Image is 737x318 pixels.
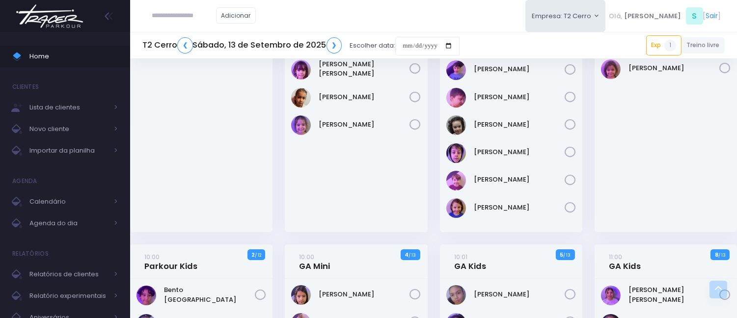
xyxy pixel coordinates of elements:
a: [PERSON_NAME] [319,92,410,102]
span: Home [29,50,118,63]
img: Maria Eduarda Dragonetti [446,115,466,135]
span: Relatório experimentais [29,290,108,302]
span: Novo cliente [29,123,108,135]
img: Alice Borges Ribeiro [446,285,466,305]
a: [PERSON_NAME] [319,290,410,299]
small: 10:00 [144,252,160,262]
a: ❯ [327,37,342,53]
img: Melissa Minotti [291,115,311,135]
a: 10:00GA Mini [300,252,330,271]
span: Lista de clientes [29,101,108,114]
a: [PERSON_NAME] [474,120,565,130]
small: / 13 [409,252,416,258]
div: Escolher data: [142,34,460,57]
img: Lucas Pesciallo [446,60,466,80]
a: Sair [706,11,718,21]
img: Lucas Vidal [446,88,466,107]
a: [PERSON_NAME] [474,175,565,185]
img: Bento Brasil Torres [136,286,156,305]
small: / 13 [563,252,571,258]
a: [PERSON_NAME] [319,120,410,130]
a: 10:00Parkour Kids [144,252,197,271]
img: Alice Arruda Rochwerger [601,286,621,305]
img: Mariana Mota Aviles [601,59,621,79]
div: [ ] [605,5,725,27]
span: [PERSON_NAME] [624,11,681,21]
span: Calendário [29,195,108,208]
a: Adicionar [216,7,256,24]
h4: Clientes [12,77,39,97]
small: 11:00 [609,252,622,262]
small: / 12 [255,252,261,258]
img: Noah smocowisk [446,143,466,163]
h5: T2 Cerro Sábado, 13 de Setembro de 2025 [142,37,342,53]
h4: Relatórios [12,244,49,264]
img: Luna de Barros Guerinaud [291,60,311,79]
strong: 4 [405,251,409,259]
small: 10:01 [454,252,467,262]
a: [PERSON_NAME] [PERSON_NAME] [628,285,719,304]
img: Ícaro Torres Longhi [446,198,466,218]
span: 1 [664,40,676,52]
a: [PERSON_NAME] [474,64,565,74]
span: Relatórios de clientes [29,268,108,281]
img: Cora Mathias Melo [291,285,311,305]
strong: 5 [560,251,563,259]
small: / 13 [718,252,726,258]
a: Treino livre [682,37,725,53]
img: Maya Chinellato [291,88,311,107]
a: [PERSON_NAME] [474,147,565,157]
strong: 8 [715,251,718,259]
span: S [686,7,703,25]
a: Exp1 [646,35,682,55]
span: Importar da planilha [29,144,108,157]
small: 10:00 [300,252,315,262]
h4: Agenda [12,171,37,191]
a: 11:00GA Kids [609,252,641,271]
a: ❮ [177,37,193,53]
a: [PERSON_NAME] [474,92,565,102]
img: Pedro Peloso [446,171,466,190]
a: [PERSON_NAME] [474,290,565,299]
span: Agenda do dia [29,217,108,230]
a: Bento [GEOGRAPHIC_DATA] [164,285,255,304]
a: [PERSON_NAME] [474,203,565,212]
a: 10:01GA Kids [454,252,486,271]
a: [PERSON_NAME] [PERSON_NAME] [319,59,410,79]
strong: 2 [251,251,255,259]
a: [PERSON_NAME] [628,63,719,73]
span: Olá, [609,11,623,21]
